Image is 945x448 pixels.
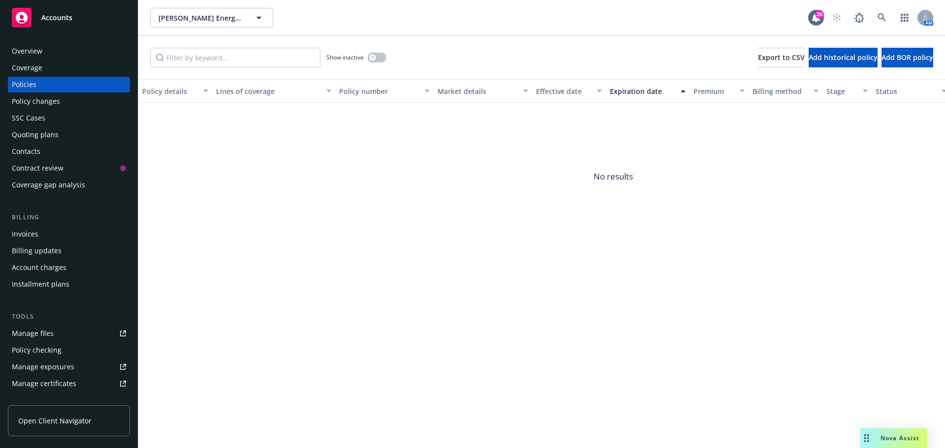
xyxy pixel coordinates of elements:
[12,342,62,358] div: Policy checking
[8,260,130,275] a: Account charges
[216,86,320,96] div: Lines of coverage
[18,416,92,426] span: Open Client Navigator
[12,260,66,275] div: Account charges
[335,79,434,103] button: Policy number
[536,86,591,96] div: Effective date
[827,8,847,28] a: Start snowing
[872,8,892,28] a: Search
[12,376,76,391] div: Manage certificates
[150,8,273,28] button: [PERSON_NAME] Energy Solutions
[860,428,927,448] button: Nova Assist
[8,93,130,109] a: Policy changes
[809,53,878,62] span: Add historical policy
[532,79,606,103] button: Effective date
[822,79,872,103] button: Stage
[8,177,130,193] a: Coverage gap analysis
[8,312,130,322] div: Tools
[8,359,130,375] a: Manage exposures
[12,392,62,408] div: Manage claims
[826,86,857,96] div: Stage
[8,60,130,76] a: Coverage
[758,48,805,67] button: Export to CSV
[815,10,824,19] div: 20
[12,127,59,143] div: Quoting plans
[881,434,919,442] span: Nova Assist
[850,8,869,28] a: Report a Bug
[138,79,212,103] button: Policy details
[12,110,45,126] div: SSC Cases
[12,177,85,193] div: Coverage gap analysis
[150,48,320,67] input: Filter by keyword...
[158,13,244,23] span: [PERSON_NAME] Energy Solutions
[8,144,130,159] a: Contacts
[12,60,42,76] div: Coverage
[753,86,808,96] div: Billing method
[882,48,933,67] button: Add BOR policy
[41,14,72,22] span: Accounts
[438,86,517,96] div: Market details
[12,144,40,159] div: Contacts
[8,276,130,292] a: Installment plans
[212,79,335,103] button: Lines of coverage
[749,79,822,103] button: Billing method
[8,127,130,143] a: Quoting plans
[8,342,130,358] a: Policy checking
[8,376,130,391] a: Manage certificates
[12,43,42,59] div: Overview
[12,359,74,375] div: Manage exposures
[895,8,914,28] a: Switch app
[434,79,532,103] button: Market details
[8,326,130,341] a: Manage files
[8,43,130,59] a: Overview
[690,79,749,103] button: Premium
[8,4,130,31] a: Accounts
[12,160,63,176] div: Contract review
[12,276,69,292] div: Installment plans
[12,93,60,109] div: Policy changes
[8,392,130,408] a: Manage claims
[693,86,734,96] div: Premium
[758,53,805,62] span: Export to CSV
[610,86,675,96] div: Expiration date
[12,226,38,242] div: Invoices
[8,243,130,259] a: Billing updates
[8,77,130,92] a: Policies
[339,86,419,96] div: Policy number
[8,110,130,126] a: SSC Cases
[12,77,36,92] div: Policies
[142,86,197,96] div: Policy details
[12,326,54,341] div: Manage files
[882,53,933,62] span: Add BOR policy
[8,160,130,176] a: Contract review
[809,48,878,67] button: Add historical policy
[876,86,936,96] div: Status
[12,243,62,259] div: Billing updates
[860,428,873,448] div: Drag to move
[606,79,690,103] button: Expiration date
[326,53,364,61] span: Show inactive
[8,212,130,222] div: Billing
[8,226,130,242] a: Invoices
